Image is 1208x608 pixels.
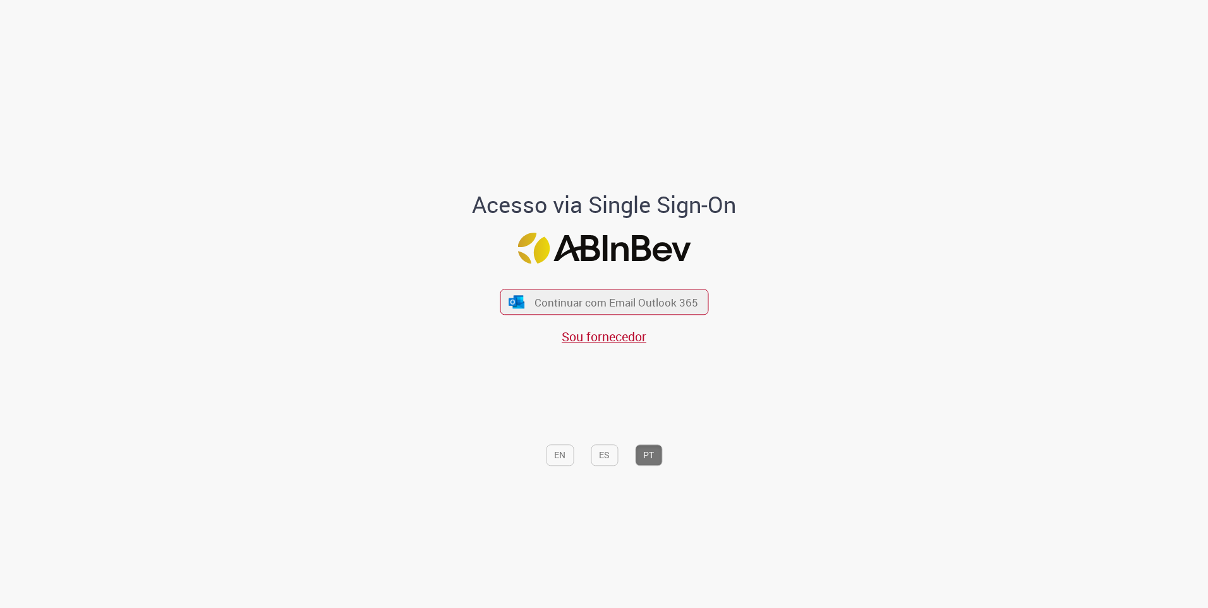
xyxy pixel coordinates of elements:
button: PT [635,444,662,466]
button: EN [546,444,574,466]
img: Logo ABInBev [517,233,691,264]
a: Sou fornecedor [562,329,646,346]
button: ES [591,444,618,466]
h1: Acesso via Single Sign-On [429,193,780,218]
button: ícone Azure/Microsoft 360 Continuar com Email Outlook 365 [500,289,708,315]
img: ícone Azure/Microsoft 360 [508,295,526,308]
span: Continuar com Email Outlook 365 [535,295,698,310]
